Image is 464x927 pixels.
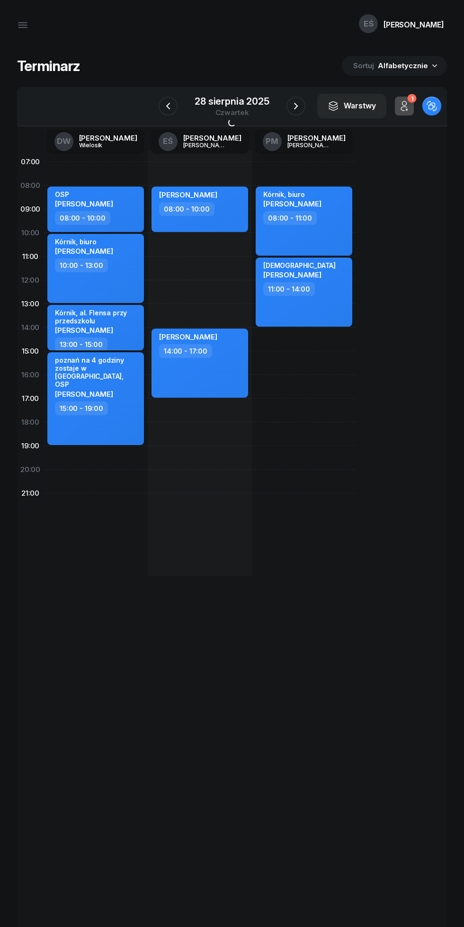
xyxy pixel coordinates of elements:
[384,21,444,28] div: [PERSON_NAME]
[17,481,44,505] div: 21:00
[195,97,269,106] div: 28 sierpnia 2025
[395,97,414,116] button: 1
[17,268,44,292] div: 12:00
[55,356,138,389] div: poznań na 4 godziny zostaje w [GEOGRAPHIC_DATA], OSP
[55,238,113,246] div: Kórnik, biuro
[57,137,71,145] span: DW
[353,60,376,72] span: Sortuj
[17,197,44,221] div: 09:00
[378,61,428,70] span: Alfabetycznie
[263,282,315,296] div: 11:00 - 14:00
[263,211,317,225] div: 08:00 - 11:00
[183,134,241,142] div: [PERSON_NAME]
[79,134,137,142] div: [PERSON_NAME]
[17,363,44,387] div: 16:00
[17,221,44,245] div: 10:00
[55,309,138,325] div: Kórnik, al. Flensa przy przedszkolu
[47,129,145,154] a: DW[PERSON_NAME]Wielosik
[55,211,110,225] div: 08:00 - 10:00
[364,20,374,28] span: EŚ
[263,270,321,279] span: [PERSON_NAME]
[328,100,376,112] div: Warstwy
[17,434,44,458] div: 19:00
[17,316,44,339] div: 14:00
[342,56,447,76] button: Sortuj Alfabetycznie
[17,245,44,268] div: 11:00
[55,247,113,256] span: [PERSON_NAME]
[263,199,321,208] span: [PERSON_NAME]
[195,109,269,116] div: czwartek
[17,410,44,434] div: 18:00
[159,190,217,199] span: [PERSON_NAME]
[151,129,249,154] a: EŚ[PERSON_NAME][PERSON_NAME]
[159,202,214,216] div: 08:00 - 10:00
[17,339,44,363] div: 15:00
[17,387,44,410] div: 17:00
[287,134,346,142] div: [PERSON_NAME]
[55,390,113,399] span: [PERSON_NAME]
[55,326,113,335] span: [PERSON_NAME]
[255,129,353,154] a: PM[PERSON_NAME][PERSON_NAME]
[183,142,229,148] div: [PERSON_NAME]
[79,142,125,148] div: Wielosik
[407,94,416,103] div: 1
[17,174,44,197] div: 08:00
[17,458,44,481] div: 20:00
[17,292,44,316] div: 13:00
[317,94,386,118] button: Warstwy
[55,190,113,198] div: OSP
[163,137,173,145] span: EŚ
[263,190,321,198] div: Kórnik, biuro
[55,199,113,208] span: [PERSON_NAME]
[287,142,333,148] div: [PERSON_NAME]
[266,137,278,145] span: PM
[159,332,217,341] span: [PERSON_NAME]
[55,338,107,351] div: 13:00 - 15:00
[55,401,108,415] div: 15:00 - 19:00
[17,150,44,174] div: 07:00
[17,57,80,74] h1: Terminarz
[55,258,108,272] div: 10:00 - 13:00
[263,261,336,269] div: [DEMOGRAPHIC_DATA]
[159,344,212,358] div: 14:00 - 17:00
